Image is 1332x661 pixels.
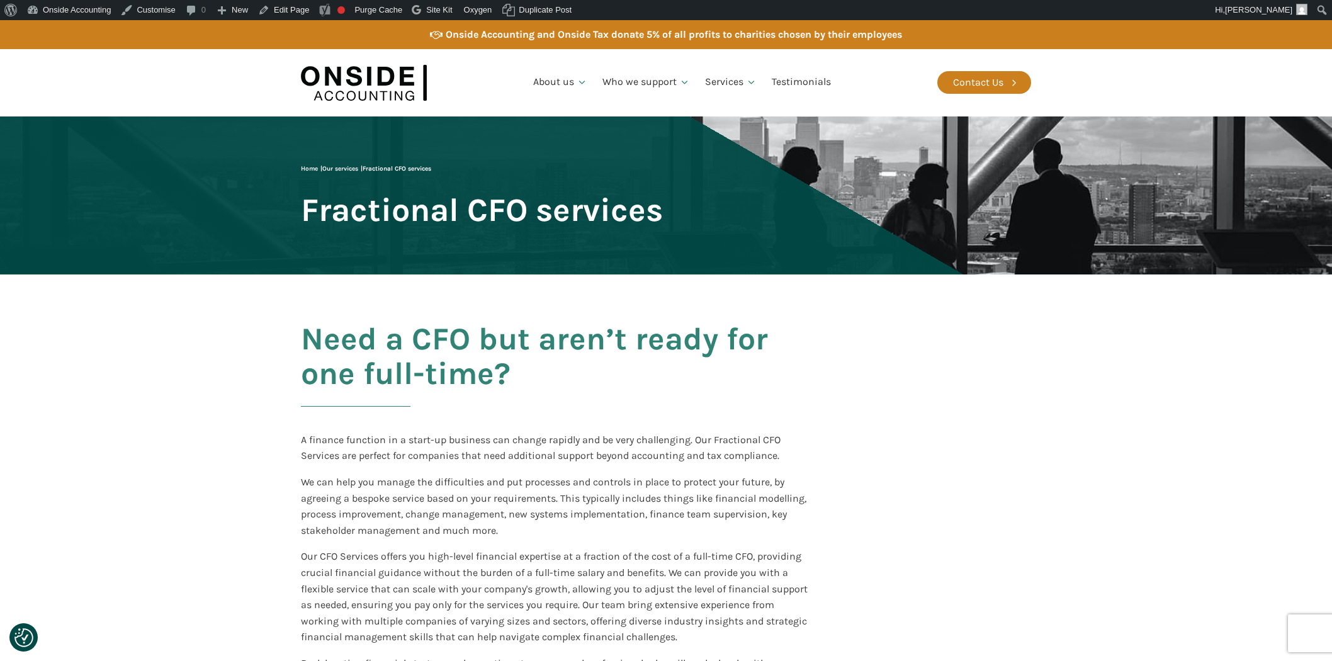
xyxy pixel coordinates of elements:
p: A finance function in a start-up business can change rapidly and be very challenging. Our Fractio... [301,432,812,464]
img: Revisit consent button [14,628,33,647]
a: About us [526,61,595,104]
div: Onside Accounting and Onside Tax donate 5% of all profits to charities chosen by their employees [446,26,902,43]
span: Fractional CFO services [301,193,663,227]
span: Site Kit [426,5,452,14]
span: | | [301,165,431,172]
div: Focus keyphrase not set [337,6,345,14]
a: Services [697,61,764,104]
a: Testimonials [764,61,838,104]
div: Contact Us [953,74,1003,91]
a: Our services [322,165,358,172]
button: Consent Preferences [14,628,33,647]
a: Who we support [595,61,697,104]
p: Our CFO Services offers you high-level financial expertise at a fraction of the cost of a full-ti... [301,548,812,645]
p: We can help you manage the difficulties and put processes and controls in place to protect your f... [301,474,812,538]
a: Home [301,165,318,172]
h2: Need a CFO but aren’t ready for one full-time? [301,322,812,422]
img: Onside Accounting [301,59,427,107]
a: Contact Us [937,71,1031,94]
span: [PERSON_NAME] [1225,5,1292,14]
span: Fractional CFO services [363,165,431,172]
